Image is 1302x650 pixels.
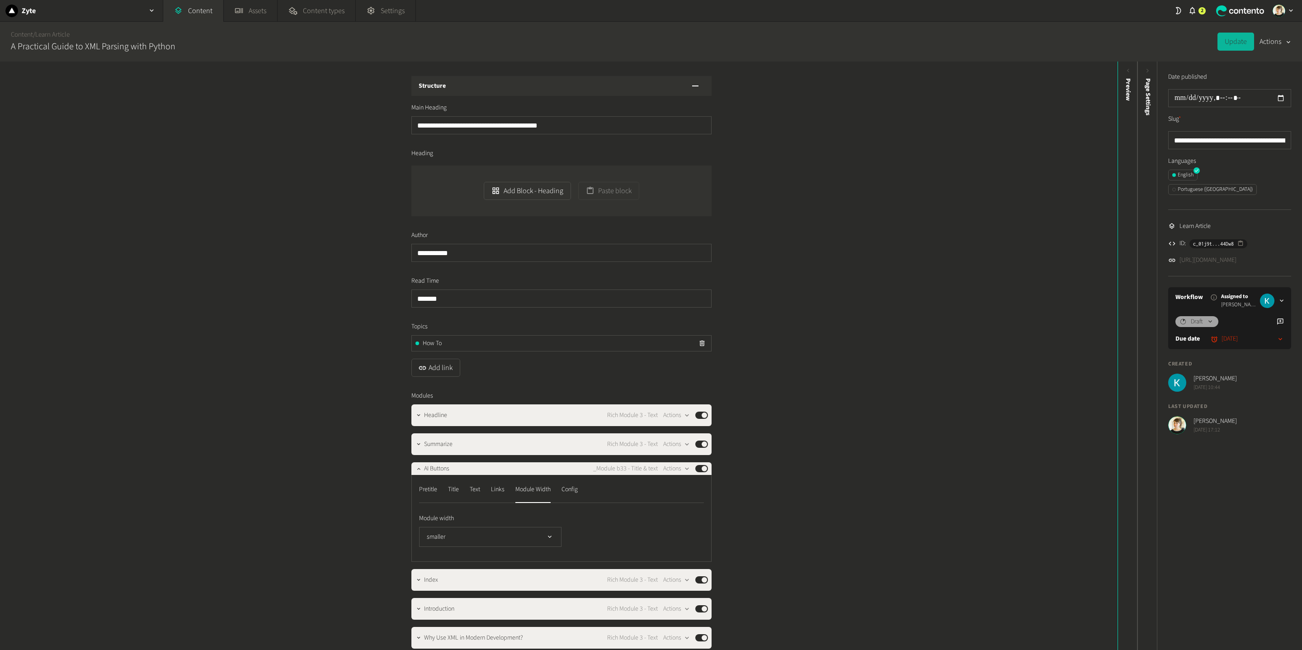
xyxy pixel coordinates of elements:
button: Actions [663,410,690,421]
span: Topics [411,322,428,332]
div: English [1172,171,1193,179]
button: Add Block - Heading [484,182,571,200]
span: Index [424,575,438,585]
img: Linda Giuliano [1273,5,1285,17]
span: Rich Module 3 - Text [607,604,658,614]
button: Actions [1260,33,1291,51]
img: Linda Giuliano [1168,416,1186,434]
img: Karlo Jedud [1260,294,1274,308]
div: Preview [1123,78,1133,101]
span: Rich Module 3 - Text [607,411,658,420]
label: Date published [1168,72,1207,82]
span: Summarize [424,440,453,449]
span: ID: [1179,239,1186,248]
a: Workflow [1175,293,1203,302]
span: Rich Module 3 - Text [607,633,658,643]
button: smaller [419,527,561,547]
div: Text [470,482,480,497]
h4: Created [1168,360,1291,368]
button: Actions [663,632,690,643]
span: / [33,30,35,39]
button: Actions [663,463,690,474]
button: Portuguese ([GEOGRAPHIC_DATA]) [1168,184,1257,195]
span: [PERSON_NAME] [1193,374,1237,384]
span: Heading [411,149,433,158]
span: [DATE] 17:12 [1193,426,1237,434]
button: Paste block [578,182,639,200]
span: Rich Module 3 - Text [607,440,658,449]
button: Add link [411,359,460,377]
span: Settings [381,5,405,16]
span: How To [423,339,442,348]
span: Assigned to [1221,293,1256,301]
a: Content [11,30,33,39]
h2: A Practical Guide to XML Parsing with Python [11,40,175,53]
h2: Zyte [22,5,36,16]
span: c_01j9t...44Dw8 [1193,240,1234,248]
span: AI Buttons [424,464,449,474]
button: Actions [663,603,690,614]
a: [URL][DOMAIN_NAME] [1179,256,1236,265]
span: Headline [424,411,447,420]
span: Introduction [424,604,454,614]
img: Zyte [5,5,18,17]
button: Actions [663,574,690,585]
img: Karlo Jedud [1168,374,1186,392]
h3: Structure [419,81,446,91]
span: 2 [1201,7,1203,15]
span: [PERSON_NAME] [1193,417,1237,426]
span: Why Use XML in Modern Development? [424,633,523,643]
span: Author [411,231,428,240]
span: Page Settings [1143,78,1153,115]
div: Pretitle [419,482,437,497]
a: Learn Article [35,30,70,39]
span: Read Time [411,276,439,286]
button: Actions [663,439,690,450]
span: Main Heading [411,103,447,113]
div: Links [491,482,505,497]
span: Draft [1191,317,1203,327]
span: Modules [411,391,433,401]
span: _Module b33 - Title & text [593,464,658,474]
span: Content types [303,5,344,16]
label: Languages [1168,157,1291,166]
time: [DATE] [1222,334,1238,344]
button: c_01j9t...44Dw8 [1189,239,1247,248]
button: Update [1217,33,1254,51]
span: Module width [419,514,454,523]
h4: Last updated [1168,403,1291,411]
div: Config [561,482,578,497]
button: English [1168,170,1198,180]
label: Due date [1175,334,1200,344]
div: Module Width [515,482,551,497]
span: Learn Article [1179,222,1211,231]
label: Slug [1168,114,1181,124]
span: Rich Module 3 - Text [607,575,658,585]
button: Draft [1175,316,1218,327]
div: Title [448,482,459,497]
span: [DATE] 10:44 [1193,384,1237,392]
span: [PERSON_NAME] [1221,301,1256,309]
div: Portuguese ([GEOGRAPHIC_DATA]) [1172,185,1253,194]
